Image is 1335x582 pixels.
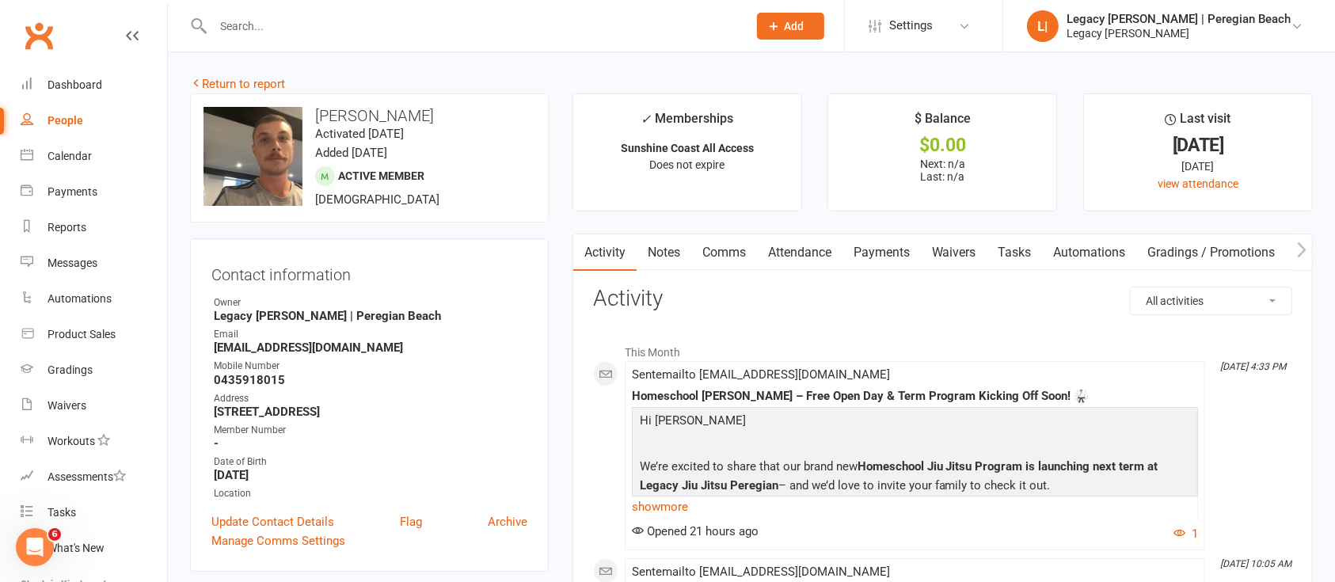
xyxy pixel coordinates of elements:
div: Date of Birth [214,455,527,470]
div: Homeschool [PERSON_NAME] – Free Open Day & Term Program Kicking Off Soon! 🥋 [632,390,1198,403]
a: Attendance [757,234,842,271]
strong: - [214,436,527,451]
i: [DATE] 4:33 PM [1220,361,1286,372]
a: Waivers [21,388,167,424]
a: Flag [400,512,422,531]
div: Address [214,391,527,406]
h3: [PERSON_NAME] [203,107,535,124]
div: Gradings [48,363,93,376]
a: Activity [573,234,637,271]
h3: Activity [593,287,1292,311]
button: Add [757,13,824,40]
a: Messages [21,245,167,281]
strong: [STREET_ADDRESS] [214,405,527,419]
a: What's New [21,531,167,566]
div: Messages [48,257,97,269]
a: Tasks [21,495,167,531]
iframe: Intercom live chat [16,528,54,566]
h3: Contact information [211,260,527,283]
div: Legacy [PERSON_NAME] [1067,26,1291,40]
span: Active member [338,169,424,182]
div: $ Balance [915,108,971,137]
a: view attendance [1158,177,1238,190]
a: Workouts [21,424,167,459]
a: Clubworx [19,16,59,55]
strong: [DATE] [214,468,527,482]
div: Assessments [48,470,126,483]
span: Sent email to [EMAIL_ADDRESS][DOMAIN_NAME] [632,565,890,579]
a: Return to report [190,77,285,91]
div: [DATE] [1098,158,1298,175]
i: [DATE] 10:05 AM [1220,558,1291,569]
div: Calendar [48,150,92,162]
a: Manage Comms Settings [211,531,345,550]
p: Next: n/a Last: n/a [842,158,1042,183]
span: 6 [48,528,61,541]
time: Added [DATE] [315,146,387,160]
div: Tasks [48,506,76,519]
div: Member Number [214,423,527,438]
div: Legacy [PERSON_NAME] | Peregian Beach [1067,12,1291,26]
strong: [EMAIL_ADDRESS][DOMAIN_NAME] [214,340,527,355]
a: Notes [637,234,691,271]
p: We’re excited to share that our brand new – and we’d love to invite your family to check it out. [636,457,1194,499]
div: Product Sales [48,328,116,340]
div: $0.00 [842,137,1042,154]
a: Automations [1043,234,1137,271]
div: Memberships [641,108,733,138]
span: [DEMOGRAPHIC_DATA] [315,192,439,207]
div: Reports [48,221,86,234]
p: Hi [PERSON_NAME] [636,411,1194,434]
a: Archive [488,512,527,531]
span: Opened 21 hours ago [632,524,759,538]
span: Add [785,20,804,32]
strong: 0435918015 [214,373,527,387]
div: Dashboard [48,78,102,91]
a: Update Contact Details [211,512,334,531]
strong: Legacy [PERSON_NAME] | Peregian Beach [214,309,527,323]
span: Does not expire [649,158,725,171]
div: L| [1027,10,1059,42]
li: This Month [593,336,1292,361]
a: Reports [21,210,167,245]
div: Automations [48,292,112,305]
a: Dashboard [21,67,167,103]
span: Settings [889,8,933,44]
a: Assessments [21,459,167,495]
span: Homeschool Jiu Jitsu Program is launching next term at Legacy Jiu Jitsu Peregian [640,459,1158,493]
a: show more [632,496,1198,518]
a: Automations [21,281,167,317]
a: People [21,103,167,139]
div: Workouts [48,435,95,447]
span: Sent email to [EMAIL_ADDRESS][DOMAIN_NAME] [632,367,890,382]
a: Gradings / Promotions [1137,234,1287,271]
div: Mobile Number [214,359,527,374]
div: Payments [48,185,97,198]
div: People [48,114,83,127]
a: Tasks [987,234,1043,271]
i: ✓ [641,112,651,127]
a: Gradings [21,352,167,388]
a: Calendar [21,139,167,174]
div: Last visit [1166,108,1231,137]
div: Location [214,486,527,501]
time: Activated [DATE] [315,127,404,141]
a: Waivers [921,234,987,271]
input: Search... [208,15,736,37]
div: What's New [48,542,105,554]
div: Waivers [48,399,86,412]
button: 1 [1173,524,1198,543]
img: image1733471203.png [203,107,302,206]
div: [DATE] [1098,137,1298,154]
a: Product Sales [21,317,167,352]
a: Comms [691,234,757,271]
strong: Sunshine Coast All Access [621,142,754,154]
a: Payments [21,174,167,210]
a: Payments [842,234,921,271]
div: Email [214,327,527,342]
div: Owner [214,295,527,310]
